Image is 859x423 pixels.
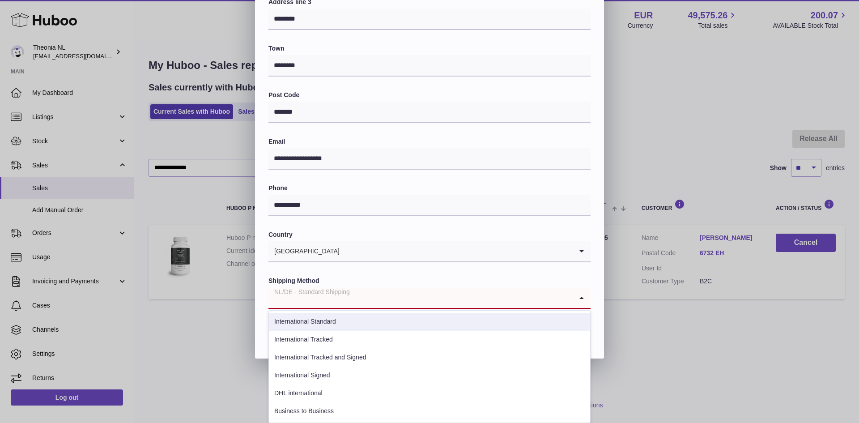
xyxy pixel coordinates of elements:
[269,367,590,385] li: International Signed
[340,241,573,261] input: Search for option
[268,137,591,146] label: Email
[268,231,591,239] label: Country
[268,287,573,308] input: Search for option
[269,385,590,402] li: DHL international
[268,287,591,309] div: Search for option
[269,331,590,349] li: International Tracked
[269,313,590,331] li: International Standard
[268,91,591,99] label: Post Code
[268,241,591,262] div: Search for option
[268,241,340,261] span: [GEOGRAPHIC_DATA]
[268,184,591,192] label: Phone
[269,349,590,367] li: International Tracked and Signed
[268,277,591,285] label: Shipping Method
[268,44,591,53] label: Town
[269,402,590,420] li: Business to Business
